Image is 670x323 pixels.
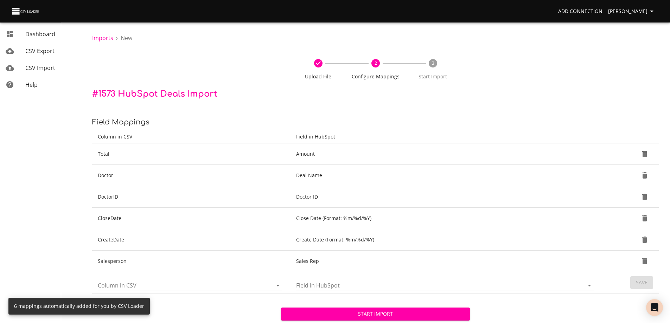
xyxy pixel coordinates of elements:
[92,34,113,42] a: Imports
[636,146,653,162] button: Delete
[558,7,602,16] span: Add Connection
[585,280,594,290] button: Open
[636,231,653,248] button: Delete
[407,73,459,80] span: Start Import
[92,130,291,143] th: Column in CSV
[636,210,653,227] button: Delete
[121,34,132,42] p: New
[92,89,217,99] span: # 1573 HubSpot Deals Import
[432,60,434,66] text: 3
[292,73,344,80] span: Upload File
[350,73,401,80] span: Configure Mappings
[636,167,653,184] button: Delete
[25,47,55,55] span: CSV Export
[291,251,602,272] td: Sales Rep
[273,280,283,290] button: Open
[636,188,653,205] button: Delete
[291,165,602,186] td: Deal Name
[291,229,602,251] td: Create Date (Format: %m/%d/%Y)
[287,310,464,318] span: Start Import
[291,130,602,143] th: Field in HubSpot
[92,208,291,229] td: CloseDate
[555,5,605,18] a: Add Connection
[25,30,55,38] span: Dashboard
[92,143,291,165] td: Total
[92,229,291,251] td: CreateDate
[14,300,144,312] div: 6 mappings automatically added for you by CSV Loader
[11,6,41,16] img: CSV Loader
[291,186,602,208] td: Doctor ID
[608,7,656,16] span: [PERSON_NAME]
[281,308,470,321] button: Start Import
[25,64,55,72] span: CSV Import
[374,60,377,66] text: 2
[92,251,291,272] td: Salesperson
[92,118,149,126] span: Field Mappings
[92,186,291,208] td: DoctorID
[291,143,602,165] td: Amount
[25,81,38,89] span: Help
[291,208,602,229] td: Close Date (Format: %m/%d/%Y)
[92,165,291,186] td: Doctor
[116,34,118,42] li: ›
[636,253,653,270] button: Delete
[605,5,659,18] button: [PERSON_NAME]
[646,299,663,316] div: Open Intercom Messenger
